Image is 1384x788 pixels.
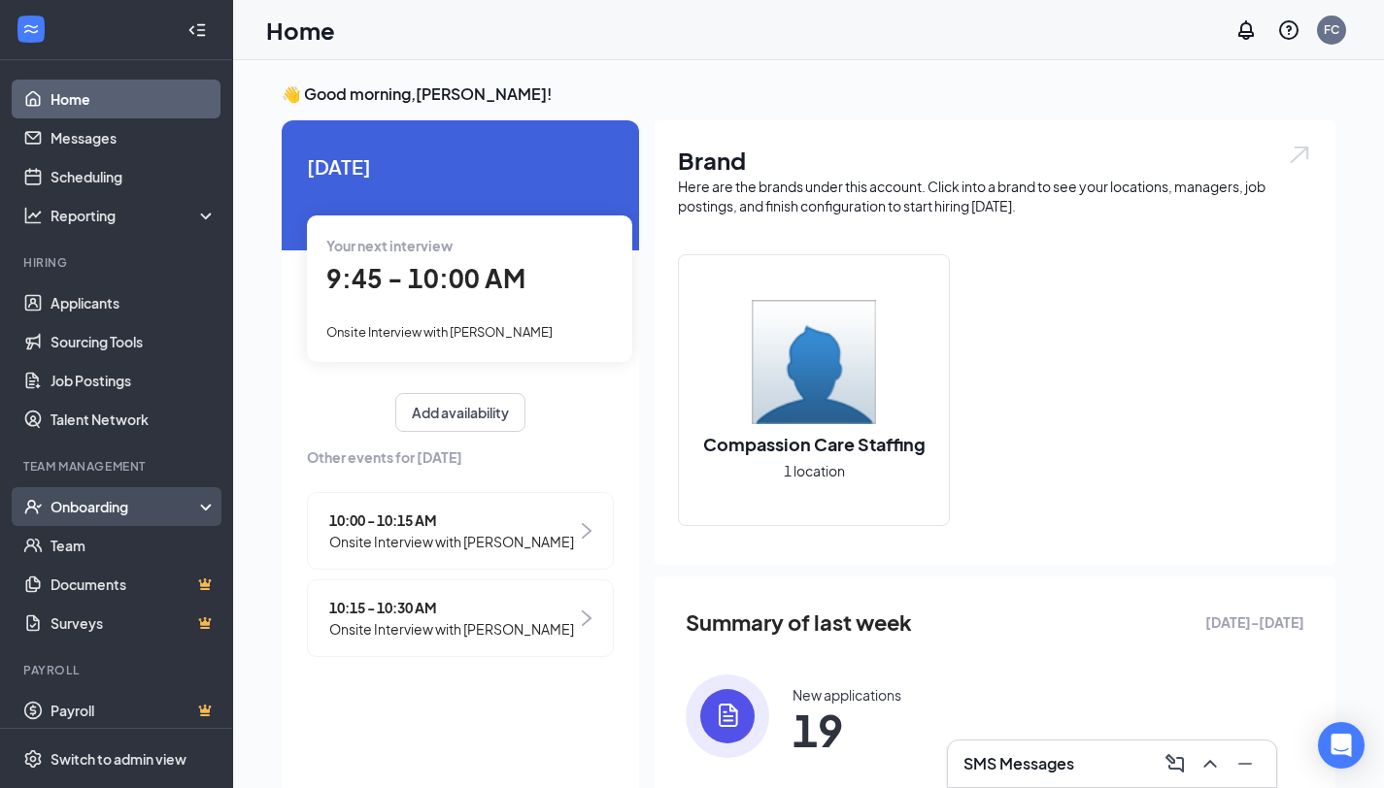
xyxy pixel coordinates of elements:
[1287,144,1312,166] img: open.6027fd2a22e1237b5b06.svg
[686,606,912,640] span: Summary of last week
[1277,18,1300,42] svg: QuestionInfo
[329,531,574,552] span: Onsite Interview with [PERSON_NAME]
[1324,21,1339,38] div: FC
[1164,752,1187,775] svg: ComposeMessage
[51,749,186,769] div: Switch to admin view
[307,446,614,468] span: Other events for [DATE]
[51,206,218,225] div: Reporting
[23,206,43,225] svg: Analysis
[51,157,217,196] a: Scheduling
[1195,748,1226,779] button: ChevronUp
[686,674,769,758] img: icon
[23,458,213,475] div: Team Management
[1160,748,1191,779] button: ComposeMessage
[784,460,845,481] span: 1 location
[326,324,553,340] span: Onsite Interview with [PERSON_NAME]
[793,685,901,705] div: New applications
[1205,611,1304,633] span: [DATE] - [DATE]
[51,283,217,322] a: Applicants
[678,177,1312,215] div: Here are the brands under this account. Click into a brand to see your locations, managers, job p...
[678,144,1312,177] h1: Brand
[51,565,217,604] a: DocumentsCrown
[1318,722,1365,769] div: Open Intercom Messenger
[307,151,614,181] span: [DATE]
[793,712,901,747] span: 19
[1233,752,1257,775] svg: Minimize
[23,749,43,769] svg: Settings
[21,19,41,39] svg: WorkstreamLogo
[684,432,945,456] h2: Compassion Care Staffing
[282,83,1335,105] h3: 👋 Good morning, [PERSON_NAME] !
[187,20,207,40] svg: Collapse
[395,393,525,432] button: Add availability
[51,691,217,730] a: PayrollCrown
[51,322,217,361] a: Sourcing Tools
[752,300,876,424] img: Compassion Care Staffing
[51,80,217,118] a: Home
[51,526,217,565] a: Team
[51,361,217,400] a: Job Postings
[51,497,200,516] div: Onboarding
[326,237,453,254] span: Your next interview
[329,509,574,531] span: 10:00 - 10:15 AM
[329,597,574,618] span: 10:15 - 10:30 AM
[51,400,217,439] a: Talent Network
[23,497,43,516] svg: UserCheck
[329,618,574,640] span: Onsite Interview with [PERSON_NAME]
[266,14,335,47] h1: Home
[326,262,525,294] span: 9:45 - 10:00 AM
[1198,752,1222,775] svg: ChevronUp
[23,662,213,678] div: Payroll
[963,753,1074,774] h3: SMS Messages
[51,118,217,157] a: Messages
[51,604,217,642] a: SurveysCrown
[1230,748,1261,779] button: Minimize
[23,254,213,271] div: Hiring
[1234,18,1258,42] svg: Notifications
